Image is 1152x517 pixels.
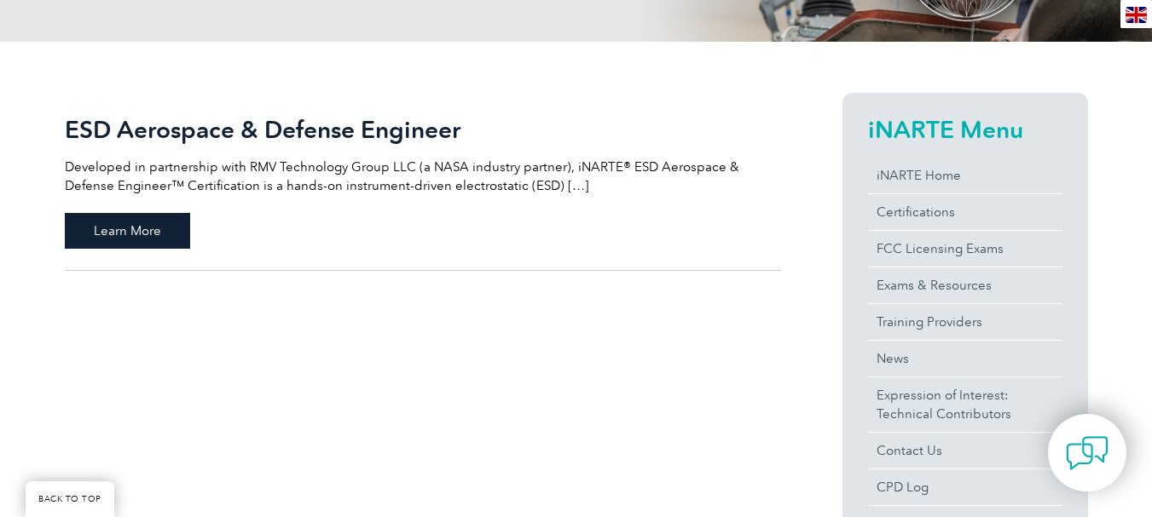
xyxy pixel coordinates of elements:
a: iNARTE Home [868,158,1062,193]
img: en [1126,7,1147,23]
a: Certifications [868,194,1062,230]
h2: iNARTE Menu [868,116,1062,143]
a: Expression of Interest:Technical Contributors [868,377,1062,432]
a: Training Providers [868,304,1062,340]
p: Developed in partnership with RMV Technology Group LLC (a NASA industry partner), iNARTE® ESD Aer... [65,158,781,195]
a: Contact Us [868,433,1062,468]
a: BACK TO TOP [26,481,114,517]
span: Learn More [65,213,190,249]
a: CPD Log [868,469,1062,505]
h2: ESD Aerospace & Defense Engineer [65,116,781,143]
a: News [868,341,1062,376]
a: Exams & Resources [868,267,1062,303]
img: contact-chat.png [1066,432,1109,474]
a: FCC Licensing Exams [868,231,1062,267]
a: ESD Aerospace & Defense Engineer Developed in partnership with RMV Technology Group LLC (a NASA i... [65,93,781,271]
